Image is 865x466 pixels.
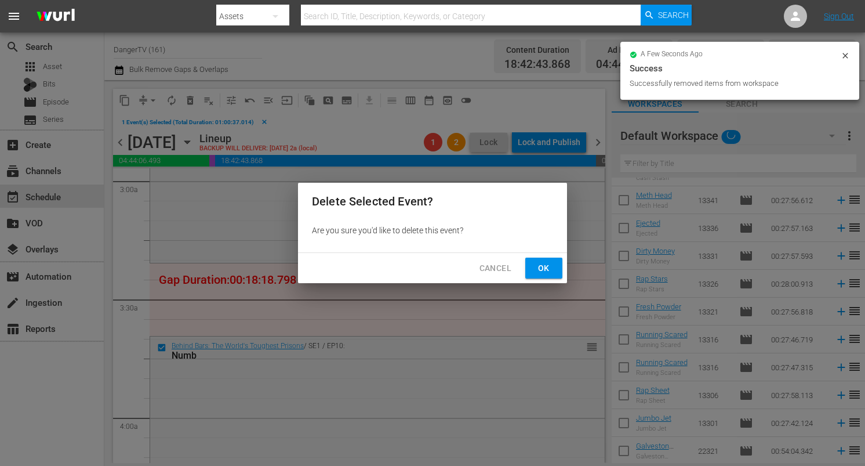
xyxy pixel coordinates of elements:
span: Search [658,5,689,26]
span: menu [7,9,21,23]
button: Ok [525,258,562,279]
a: Sign Out [824,12,854,21]
span: Ok [535,261,553,276]
div: Success [630,62,850,75]
button: Cancel [470,258,521,279]
div: Successfully removed items from workspace [630,78,838,89]
span: Cancel [479,261,511,276]
h2: Delete Selected Event? [312,192,553,211]
span: a few seconds ago [641,50,703,59]
img: ans4CAIJ8jUAAAAAAAAAAAAAAAAAAAAAAAAgQb4GAAAAAAAAAAAAAAAAAAAAAAAAJMjXAAAAAAAAAAAAAAAAAAAAAAAAgAT5G... [28,3,83,30]
div: Are you sure you'd like to delete this event? [298,220,567,241]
